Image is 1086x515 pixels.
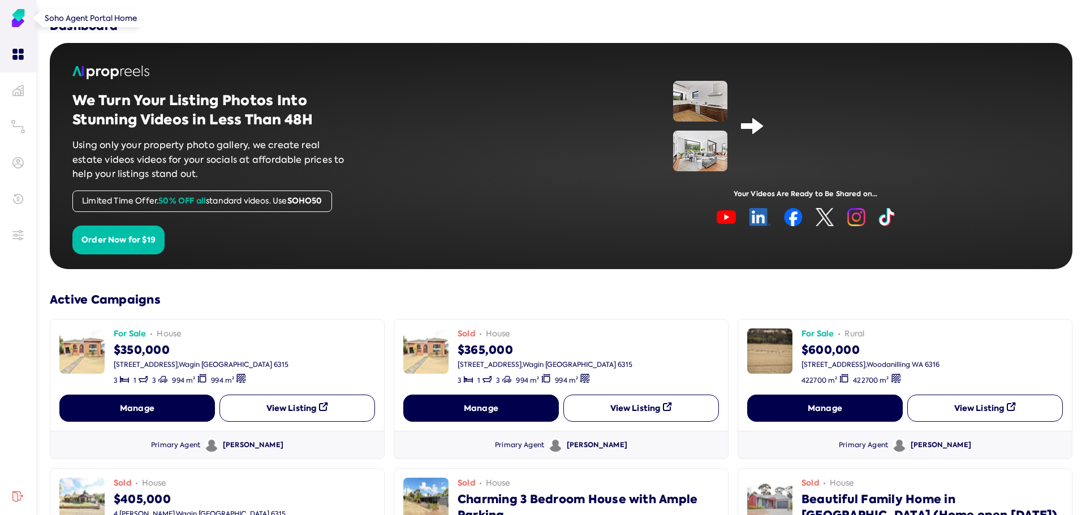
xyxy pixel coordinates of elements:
h3: Active Campaigns [50,292,1072,308]
span: 3 [152,376,156,385]
div: [STREET_ADDRESS] , Wagin [GEOGRAPHIC_DATA] 6315 [458,360,632,369]
div: Primary Agent [151,440,200,450]
div: Your Videos Are Ready to Be Shared on... [561,189,1050,199]
img: image [673,131,727,171]
div: Limited Time Offer. standard videos. Use [72,191,332,212]
span: house [486,328,511,340]
span: house [157,328,182,340]
span: For Sale [114,328,146,340]
button: Order Now for $19 [72,226,165,255]
div: $600,000 [801,340,940,358]
button: View Listing [907,395,1063,422]
span: 3 [114,376,118,385]
span: house [830,478,855,489]
div: $350,000 [114,340,288,358]
h2: We Turn Your Listing Photos Into Stunning Videos in Less Than 48H [72,91,350,129]
button: View Listing [563,395,719,422]
span: 3 [458,376,462,385]
div: [STREET_ADDRESS] , Woodanilling WA 6316 [801,360,940,369]
img: Avatar of Matthew Spurr [549,438,562,452]
span: 422700 m² [853,376,889,385]
button: Manage [747,395,903,422]
span: 1 [133,376,136,385]
img: image [403,328,449,374]
button: View Listing [219,395,375,422]
span: rural [844,328,864,340]
span: house [486,478,511,489]
span: For Sale [801,328,834,340]
div: [PERSON_NAME] [223,440,283,450]
span: 994 m² [172,376,195,385]
a: Order Now for $19 [72,233,165,245]
span: Sold [801,478,819,489]
button: Manage [59,395,215,422]
button: Manage [403,395,559,422]
p: Using only your property photo gallery, we create real estate videos videos for your socials at a... [72,138,350,181]
img: image [59,328,105,374]
img: image [747,328,792,374]
span: Sold [114,478,131,489]
span: 50% OFF all [158,195,206,206]
iframe: Demo [777,81,938,171]
span: 994 m² [516,376,539,385]
img: Avatar of Matthew Spurr [205,438,218,452]
span: Sold [458,478,475,489]
div: [STREET_ADDRESS] , Wagin [GEOGRAPHIC_DATA] 6315 [114,360,288,369]
div: Primary Agent [495,440,544,450]
span: Sold [458,328,475,340]
img: image [717,208,895,226]
h3: Dashboard [50,18,118,34]
img: Soho Agent Portal Home [9,9,27,27]
div: Primary Agent [839,440,888,450]
span: 422700 m² [801,376,837,385]
span: 994 m² [555,376,578,385]
span: house [142,478,167,489]
img: Avatar of Matthew Spurr [893,438,906,452]
div: $405,000 [114,489,286,507]
span: SOHO50 [287,195,322,206]
span: 3 [496,376,500,385]
div: $365,000 [458,340,632,358]
img: image [673,81,727,122]
div: [PERSON_NAME] [567,440,627,450]
span: 1 [477,376,480,385]
span: 994 m² [211,376,234,385]
div: [PERSON_NAME] [911,440,971,450]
